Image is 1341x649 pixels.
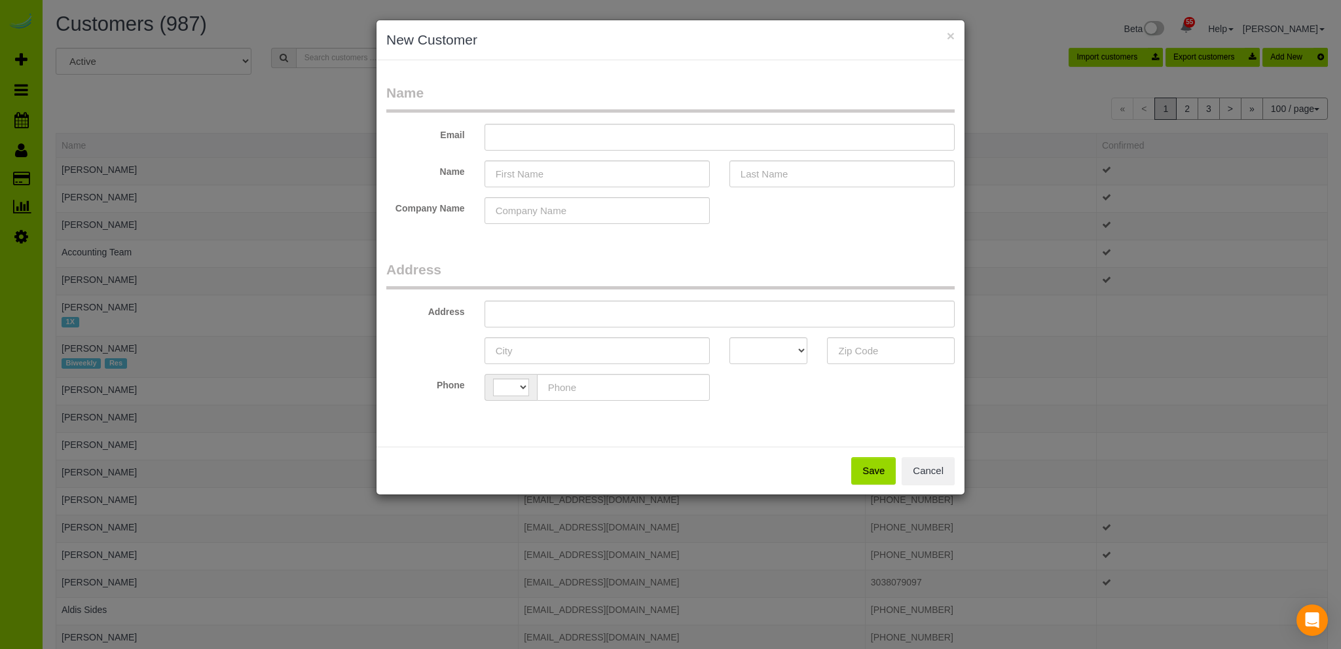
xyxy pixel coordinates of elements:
[386,30,955,50] h3: New Customer
[377,124,475,141] label: Email
[1296,604,1328,636] div: Open Intercom Messenger
[386,260,955,289] legend: Address
[377,20,964,494] sui-modal: New Customer
[729,160,955,187] input: Last Name
[947,29,955,43] button: ×
[827,337,955,364] input: Zip Code
[377,197,475,215] label: Company Name
[537,374,710,401] input: Phone
[377,301,475,318] label: Address
[485,160,710,187] input: First Name
[386,83,955,113] legend: Name
[377,160,475,178] label: Name
[377,374,475,392] label: Phone
[485,197,710,224] input: Company Name
[851,457,896,485] button: Save
[485,337,710,364] input: City
[902,457,955,485] button: Cancel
